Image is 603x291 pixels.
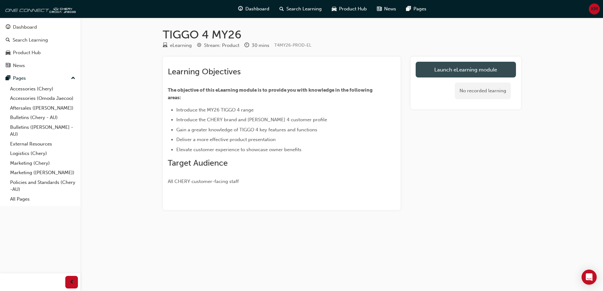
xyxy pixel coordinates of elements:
[163,43,167,48] span: learningResourceType_ELEARNING-icon
[244,42,269,49] div: Duration
[279,5,284,13] span: search-icon
[339,5,367,13] span: Product Hub
[238,5,243,13] span: guage-icon
[406,5,411,13] span: pages-icon
[168,67,241,77] span: Learning Objectives
[197,43,202,48] span: target-icon
[13,24,37,31] div: Dashboard
[8,149,78,158] a: Logistics (Chery)
[176,147,301,152] span: Elevate customer experience to showcase owner benefits
[233,3,274,15] a: guage-iconDashboard
[6,50,10,56] span: car-icon
[372,3,401,15] a: news-iconNews
[286,5,322,13] span: Search Learning
[6,63,10,69] span: news-icon
[582,270,597,285] div: Open Intercom Messenger
[3,72,78,84] button: Pages
[416,62,516,77] a: Launch eLearning module
[252,42,269,49] div: 30 mins
[377,5,382,13] span: news-icon
[589,3,600,14] button: KM
[6,37,10,43] span: search-icon
[274,43,311,48] span: Learning resource code
[13,62,25,69] div: News
[3,34,78,46] a: Search Learning
[8,194,78,204] a: All Pages
[8,103,78,113] a: Aftersales ([PERSON_NAME])
[3,60,78,71] a: News
[3,20,78,72] button: DashboardSearch LearningProduct HubNews
[163,28,521,42] h1: TIGGO 4 MY26
[274,3,327,15] a: search-iconSearch Learning
[3,47,78,59] a: Product Hub
[13,37,48,44] div: Search Learning
[163,42,192,49] div: Type
[8,123,78,139] a: Bulletins ([PERSON_NAME] - AU)
[204,42,239,49] div: Stream: Product
[8,168,78,178] a: Marketing ([PERSON_NAME])
[8,84,78,94] a: Accessories (Chery)
[13,49,41,56] div: Product Hub
[332,5,337,13] span: car-icon
[168,158,228,168] span: Target Audience
[245,5,269,13] span: Dashboard
[168,179,239,184] span: All CHERY customer-facing staff
[413,5,426,13] span: Pages
[197,42,239,49] div: Stream
[69,278,74,286] span: prev-icon
[455,83,511,99] div: No recorded learning
[8,113,78,123] a: Bulletins (Chery - AU)
[327,3,372,15] a: car-iconProduct Hub
[168,87,373,100] span: The objective of this eLearning module is to provide you with knowledge in the following areas:
[591,5,598,13] span: KM
[8,94,78,103] a: Accessories (Omoda Jaecoo)
[8,158,78,168] a: Marketing (Chery)
[6,25,10,30] span: guage-icon
[8,139,78,149] a: External Resources
[244,43,249,48] span: clock-icon
[13,75,26,82] div: Pages
[401,3,431,15] a: pages-iconPages
[384,5,396,13] span: News
[176,127,317,133] span: Gain a greater knowledge of TIGGO 4 key features and functions
[176,137,276,142] span: Deliver a more effective product presentation
[3,3,76,15] img: oneconnect
[3,21,78,33] a: Dashboard
[170,42,192,49] div: eLearning
[6,76,10,81] span: pages-icon
[71,74,75,83] span: up-icon
[176,107,254,113] span: Introduce the MY26 TIGGO 4 range
[176,117,327,123] span: Introduce the CHERY brand and [PERSON_NAME] 4 customer profile
[8,178,78,194] a: Policies and Standards (Chery -AU)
